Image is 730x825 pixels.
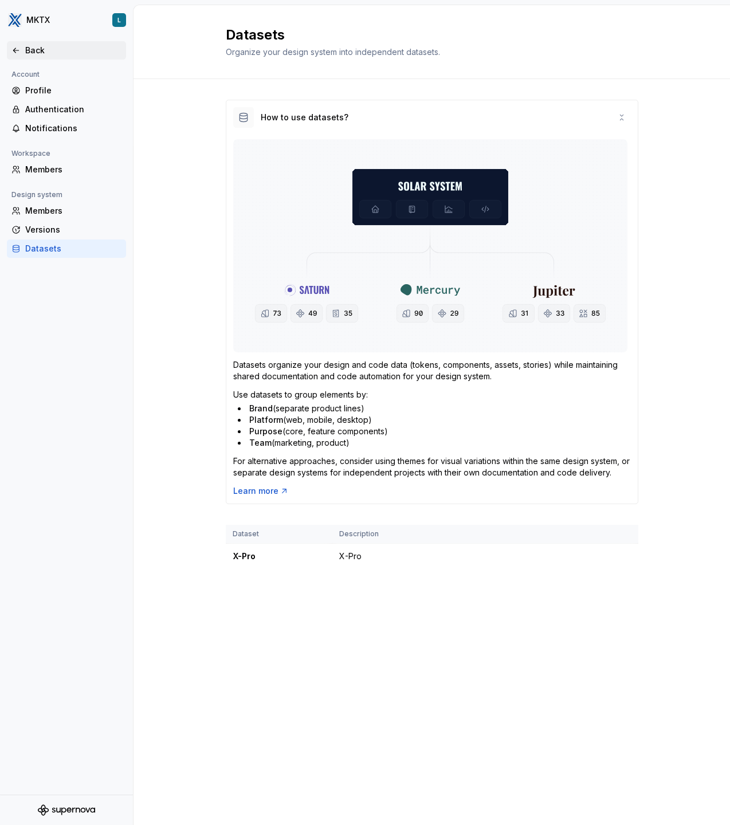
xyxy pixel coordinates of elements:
div: Profile [25,85,121,96]
li: (separate product lines) [238,403,631,414]
div: L [117,15,121,25]
p: Use datasets to group elements by: [233,389,631,400]
svg: Supernova Logo [38,804,95,816]
span: Team [249,438,272,447]
h2: Datasets [226,26,440,44]
a: Versions [7,221,126,239]
button: MKTXL [2,7,131,33]
th: Description [332,525,638,544]
a: Profile [7,81,126,100]
span: Organize your design system into independent datasets. [226,47,440,57]
div: Members [25,205,121,217]
li: (core, feature components) [238,426,631,437]
span: Platform [249,415,283,425]
div: Members [25,164,121,175]
a: Notifications [7,119,126,137]
div: Design system [7,188,67,202]
div: MKTX [26,14,50,26]
div: Versions [25,224,121,235]
img: 6599c211-2218-4379-aa47-474b768e6477.png [8,13,22,27]
div: Back [25,45,121,56]
div: Notifications [25,123,121,134]
div: Account [7,68,44,81]
th: Dataset [226,525,332,544]
p: Datasets organize your design and code data (tokens, components, assets, stories) while maintaini... [233,359,631,382]
a: Back [7,41,126,60]
a: Authentication [7,100,126,119]
a: Members [7,160,126,179]
li: (web, mobile, desktop) [238,414,631,426]
span: Purpose [249,426,282,436]
a: Datasets [7,239,126,258]
span: Brand [249,403,273,413]
div: How to use datasets? [261,112,348,123]
a: Members [7,202,126,220]
td: X-Pro [332,544,638,569]
div: Authentication [25,104,121,115]
div: X-Pro [233,551,325,562]
a: Learn more [233,485,289,497]
div: Datasets [25,243,121,254]
div: Workspace [7,147,55,160]
li: (marketing, product) [238,437,631,449]
p: For alternative approaches, consider using themes for visual variations within the same design sy... [233,455,631,478]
